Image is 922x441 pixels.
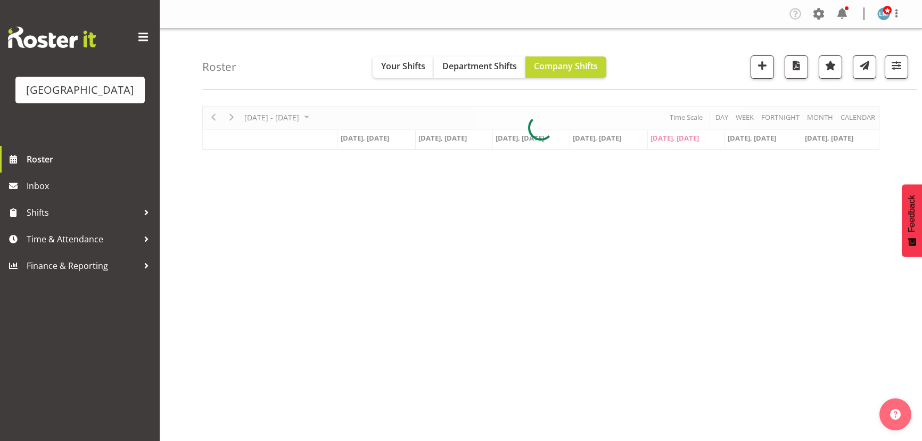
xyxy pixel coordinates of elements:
[27,258,138,274] span: Finance & Reporting
[853,55,876,79] button: Send a list of all shifts for the selected filtered period to all rostered employees.
[27,151,154,167] span: Roster
[751,55,774,79] button: Add a new shift
[890,409,901,420] img: help-xxl-2.png
[26,82,134,98] div: [GEOGRAPHIC_DATA]
[525,56,606,78] button: Company Shifts
[8,27,96,48] img: Rosterit website logo
[442,60,517,72] span: Department Shifts
[819,55,842,79] button: Highlight an important date within the roster.
[373,56,434,78] button: Your Shifts
[902,184,922,257] button: Feedback - Show survey
[877,7,890,20] img: lesley-mckenzie127.jpg
[27,231,138,247] span: Time & Attendance
[534,60,598,72] span: Company Shifts
[27,205,138,220] span: Shifts
[202,61,236,73] h4: Roster
[27,178,154,194] span: Inbox
[785,55,808,79] button: Download a PDF of the roster according to the set date range.
[434,56,525,78] button: Department Shifts
[381,60,425,72] span: Your Shifts
[885,55,908,79] button: Filter Shifts
[907,195,917,232] span: Feedback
